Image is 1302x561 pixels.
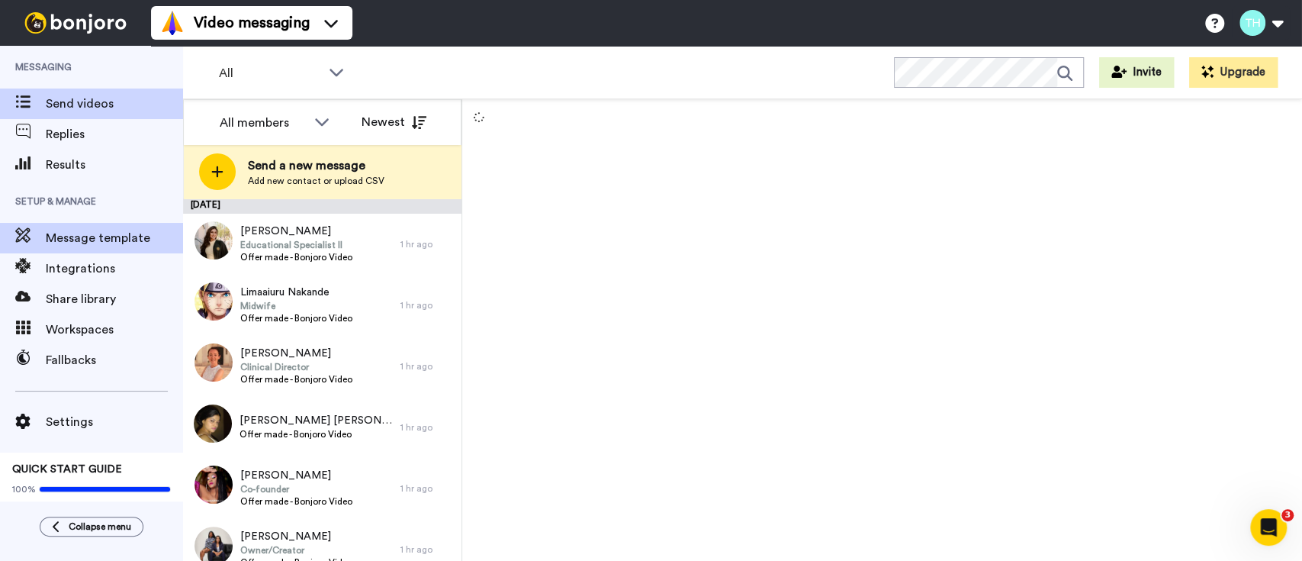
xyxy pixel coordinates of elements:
[240,373,352,385] span: Offer made - Bonjoro Video
[194,282,233,321] img: 45a3dad5-5adb-45f0-b060-dd57523e6416.jpg
[46,413,183,431] span: Settings
[220,114,307,132] div: All members
[46,156,183,174] span: Results
[400,299,454,311] div: 1 hr ago
[46,125,183,143] span: Replies
[240,224,352,239] span: [PERSON_NAME]
[1189,57,1278,88] button: Upgrade
[240,251,352,263] span: Offer made - Bonjoro Video
[69,521,131,533] span: Collapse menu
[240,428,393,440] span: Offer made - Bonjoro Video
[194,405,232,443] img: c8c2a5c7-2fdd-4a32-925d-9ba7910278ed.jpg
[400,482,454,495] div: 1 hr ago
[400,543,454,556] div: 1 hr ago
[400,421,454,434] div: 1 hr ago
[240,544,352,556] span: Owner/Creator
[350,107,438,137] button: Newest
[46,290,183,308] span: Share library
[194,12,310,34] span: Video messaging
[12,464,122,475] span: QUICK START GUIDE
[194,466,233,504] img: 990e1617-21d9-4385-ae90-2dcff7175092.jpg
[240,312,352,324] span: Offer made - Bonjoro Video
[194,343,233,382] img: 0135287c-60eb-4253-b41c-4f7f68c13c8f.jpg
[240,361,352,373] span: Clinical Director
[240,413,393,428] span: [PERSON_NAME] [PERSON_NAME]
[248,156,384,175] span: Send a new message
[248,175,384,187] span: Add new contact or upload CSV
[240,300,352,312] span: Midwife
[240,495,352,508] span: Offer made - Bonjoro Video
[40,517,143,537] button: Collapse menu
[46,321,183,339] span: Workspaces
[12,483,36,495] span: 100%
[46,229,183,247] span: Message template
[1099,57,1174,88] button: Invite
[400,238,454,250] div: 1 hr ago
[400,360,454,372] div: 1 hr ago
[160,11,185,35] img: vm-color.svg
[1281,509,1294,521] span: 3
[46,95,183,113] span: Send videos
[240,468,352,483] span: [PERSON_NAME]
[240,483,352,495] span: Co-founder
[240,529,352,544] span: [PERSON_NAME]
[46,351,183,369] span: Fallbacks
[240,285,352,300] span: Limaaiuru Nakande
[18,12,133,34] img: bj-logo-header-white.svg
[240,346,352,361] span: [PERSON_NAME]
[219,64,321,82] span: All
[194,221,233,260] img: 55ce7ce9-ccc1-48c1-9d47-1299e254be53.jpg
[1250,509,1287,546] iframe: Intercom live chat
[240,239,352,251] span: Educational Specialist II
[46,260,183,278] span: Integrations
[183,198,461,214] div: [DATE]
